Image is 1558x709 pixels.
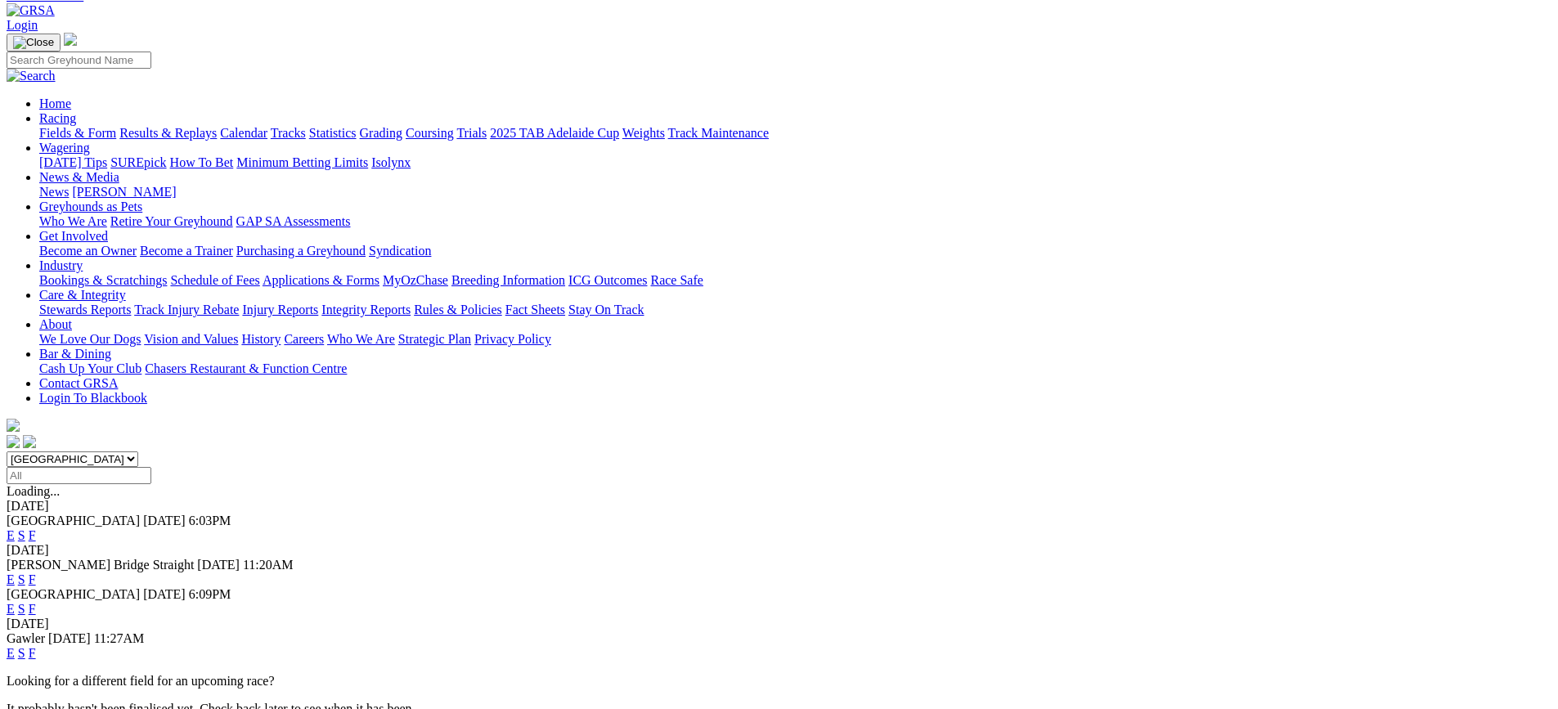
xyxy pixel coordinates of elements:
[140,244,233,258] a: Become a Trainer
[414,303,502,316] a: Rules & Policies
[7,484,60,498] span: Loading...
[7,631,45,645] span: Gawler
[18,572,25,586] a: S
[243,558,294,572] span: 11:20AM
[7,34,61,52] button: Toggle navigation
[23,435,36,448] img: twitter.svg
[456,126,487,140] a: Trials
[197,558,240,572] span: [DATE]
[39,229,108,243] a: Get Involved
[39,273,167,287] a: Bookings & Scratchings
[39,332,141,346] a: We Love Our Dogs
[94,631,145,645] span: 11:27AM
[242,303,318,316] a: Injury Reports
[7,18,38,32] a: Login
[668,126,769,140] a: Track Maintenance
[241,332,281,346] a: History
[7,69,56,83] img: Search
[321,303,411,316] a: Integrity Reports
[7,467,151,484] input: Select date
[236,244,366,258] a: Purchasing a Greyhound
[39,361,1551,376] div: Bar & Dining
[18,602,25,616] a: S
[327,332,395,346] a: Who We Are
[7,3,55,18] img: GRSA
[39,170,119,184] a: News & Media
[39,185,1551,200] div: News & Media
[7,617,1551,631] div: [DATE]
[39,155,107,169] a: [DATE] Tips
[48,631,91,645] span: [DATE]
[170,273,259,287] a: Schedule of Fees
[39,126,1551,141] div: Racing
[360,126,402,140] a: Grading
[18,646,25,660] a: S
[271,126,306,140] a: Tracks
[110,155,166,169] a: SUREpick
[7,602,15,616] a: E
[568,273,647,287] a: ICG Outcomes
[39,111,76,125] a: Racing
[7,572,15,586] a: E
[39,273,1551,288] div: Industry
[189,514,231,527] span: 6:03PM
[39,303,1551,317] div: Care & Integrity
[39,332,1551,347] div: About
[7,528,15,542] a: E
[284,332,324,346] a: Careers
[7,419,20,432] img: logo-grsa-white.png
[7,514,140,527] span: [GEOGRAPHIC_DATA]
[383,273,448,287] a: MyOzChase
[568,303,644,316] a: Stay On Track
[39,96,71,110] a: Home
[39,200,142,213] a: Greyhounds as Pets
[110,214,233,228] a: Retire Your Greyhound
[18,528,25,542] a: S
[72,185,176,199] a: [PERSON_NAME]
[7,674,1551,689] p: Looking for a different field for an upcoming race?
[189,587,231,601] span: 6:09PM
[145,361,347,375] a: Chasers Restaurant & Function Centre
[236,214,351,228] a: GAP SA Assessments
[143,587,186,601] span: [DATE]
[7,435,20,448] img: facebook.svg
[39,288,126,302] a: Care & Integrity
[119,126,217,140] a: Results & Replays
[39,347,111,361] a: Bar & Dining
[64,33,77,46] img: logo-grsa-white.png
[39,376,118,390] a: Contact GRSA
[650,273,703,287] a: Race Safe
[39,185,69,199] a: News
[236,155,368,169] a: Minimum Betting Limits
[39,126,116,140] a: Fields & Form
[39,214,1551,229] div: Greyhounds as Pets
[7,543,1551,558] div: [DATE]
[39,244,1551,258] div: Get Involved
[406,126,454,140] a: Coursing
[39,391,147,405] a: Login To Blackbook
[7,558,194,572] span: [PERSON_NAME] Bridge Straight
[29,528,36,542] a: F
[474,332,551,346] a: Privacy Policy
[143,514,186,527] span: [DATE]
[490,126,619,140] a: 2025 TAB Adelaide Cup
[371,155,411,169] a: Isolynx
[39,361,141,375] a: Cash Up Your Club
[309,126,357,140] a: Statistics
[134,303,239,316] a: Track Injury Rebate
[39,141,90,155] a: Wagering
[622,126,665,140] a: Weights
[263,273,379,287] a: Applications & Forms
[39,214,107,228] a: Who We Are
[7,587,140,601] span: [GEOGRAPHIC_DATA]
[13,36,54,49] img: Close
[7,52,151,69] input: Search
[39,244,137,258] a: Become an Owner
[39,303,131,316] a: Stewards Reports
[505,303,565,316] a: Fact Sheets
[29,572,36,586] a: F
[451,273,565,287] a: Breeding Information
[170,155,234,169] a: How To Bet
[7,646,15,660] a: E
[39,317,72,331] a: About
